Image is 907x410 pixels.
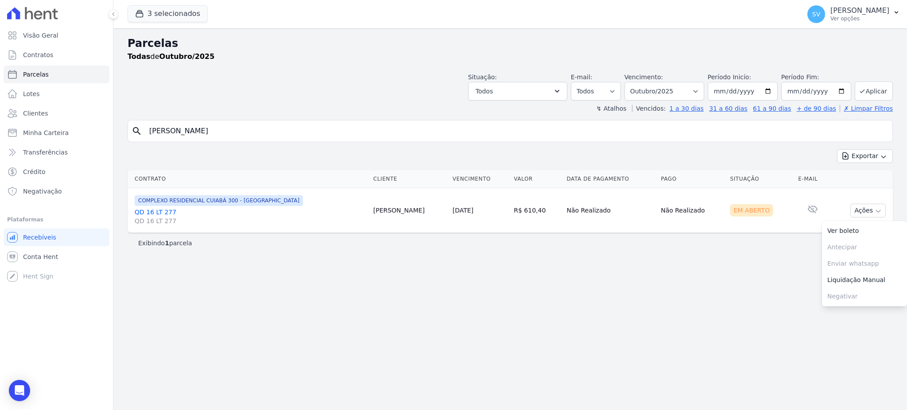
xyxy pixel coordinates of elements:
[370,170,449,188] th: Cliente
[4,104,109,122] a: Clientes
[837,149,893,163] button: Exportar
[4,143,109,161] a: Transferências
[468,82,567,101] button: Todos
[159,52,215,61] strong: Outubro/2025
[4,85,109,103] a: Lotes
[563,170,657,188] th: Data de Pagamento
[797,105,836,112] a: + de 90 dias
[128,5,208,22] button: 3 selecionados
[795,170,831,188] th: E-mail
[132,126,142,136] i: search
[726,170,795,188] th: Situação
[571,73,593,81] label: E-mail:
[4,66,109,83] a: Parcelas
[812,11,820,17] span: SV
[4,27,109,44] a: Visão Geral
[135,217,366,225] span: QD 16 LT 277
[855,81,893,101] button: Aplicar
[830,6,889,15] p: [PERSON_NAME]
[468,73,497,81] label: Situação:
[23,50,53,59] span: Contratos
[449,170,511,188] th: Vencimento
[657,170,726,188] th: Pago
[453,207,473,214] a: [DATE]
[23,252,58,261] span: Conta Hent
[4,46,109,64] a: Contratos
[800,2,907,27] button: SV [PERSON_NAME] Ver opções
[138,239,192,248] p: Exibindo parcela
[128,35,893,51] h2: Parcelas
[4,124,109,142] a: Minha Carteira
[476,86,493,97] span: Todos
[128,51,214,62] p: de
[23,167,46,176] span: Crédito
[510,188,563,233] td: R$ 610,40
[165,240,169,247] b: 1
[4,248,109,266] a: Conta Hent
[624,73,663,81] label: Vencimento:
[4,182,109,200] a: Negativação
[563,188,657,233] td: Não Realizado
[850,204,886,217] button: Ações
[4,163,109,181] a: Crédito
[135,208,366,225] a: QD 16 LT 277QD 16 LT 277
[4,228,109,246] a: Recebíveis
[135,195,303,206] span: COMPLEXO RESIDENCIAL CUIABÁ 300 - [GEOGRAPHIC_DATA]
[822,223,907,239] a: Ver boleto
[781,73,851,82] label: Período Fim:
[709,105,747,112] a: 31 a 60 dias
[730,204,773,217] div: Em Aberto
[830,15,889,22] p: Ver opções
[657,188,726,233] td: Não Realizado
[632,105,666,112] label: Vencidos:
[23,148,68,157] span: Transferências
[670,105,704,112] a: 1 a 30 dias
[23,233,56,242] span: Recebíveis
[7,214,106,225] div: Plataformas
[144,122,889,140] input: Buscar por nome do lote ou do cliente
[708,73,751,81] label: Período Inicío:
[23,31,58,40] span: Visão Geral
[23,128,69,137] span: Minha Carteira
[23,89,40,98] span: Lotes
[596,105,626,112] label: ↯ Atalhos
[9,380,30,401] div: Open Intercom Messenger
[23,187,62,196] span: Negativação
[128,52,151,61] strong: Todas
[840,105,893,112] a: ✗ Limpar Filtros
[128,170,370,188] th: Contrato
[370,188,449,233] td: [PERSON_NAME]
[753,105,791,112] a: 61 a 90 dias
[510,170,563,188] th: Valor
[23,109,48,118] span: Clientes
[23,70,49,79] span: Parcelas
